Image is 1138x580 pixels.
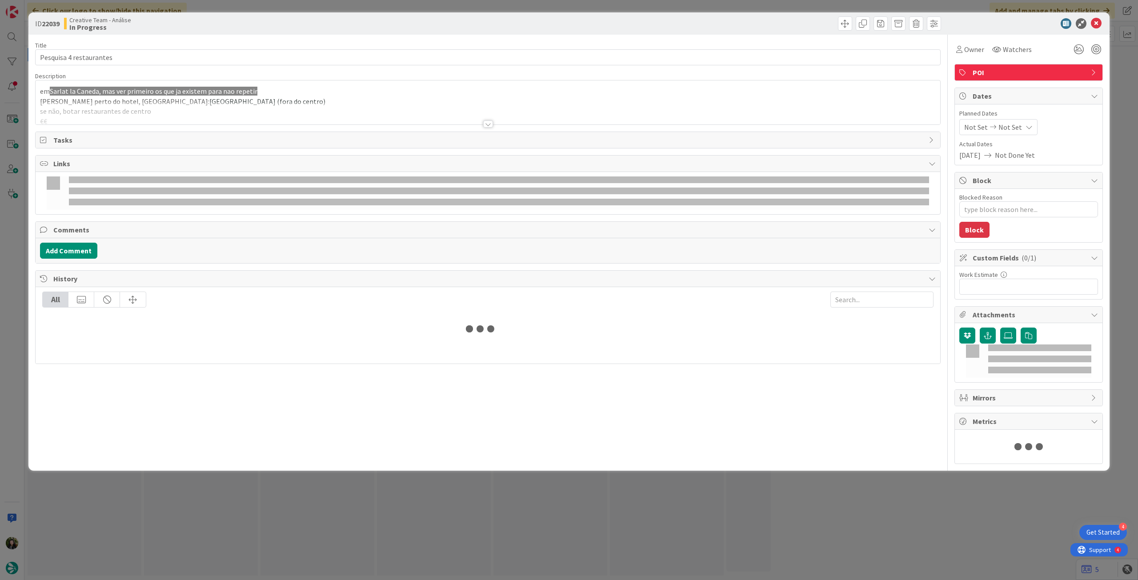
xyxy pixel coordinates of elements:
[1079,525,1127,540] div: Open Get Started checklist, remaining modules: 4
[973,67,1086,78] span: POI
[973,91,1086,101] span: Dates
[959,222,990,238] button: Block
[42,19,60,28] b: 22039
[35,18,60,29] span: ID
[1119,523,1127,531] div: 4
[959,193,1002,201] label: Blocked Reason
[69,24,131,31] b: In Progress
[973,252,1086,263] span: Custom Fields
[973,309,1086,320] span: Attachments
[40,86,936,96] p: em
[35,41,47,49] label: Title
[19,1,40,12] span: Support
[830,292,934,308] input: Search...
[973,416,1086,427] span: Metrics
[40,243,97,259] button: Add Comment
[209,97,325,106] span: [GEOGRAPHIC_DATA] (fora do centro)
[35,72,66,80] span: Description
[959,271,998,279] label: Work Estimate
[964,44,984,55] span: Owner
[959,150,981,160] span: [DATE]
[1022,253,1036,262] span: ( 0/1 )
[959,109,1098,118] span: Planned Dates
[964,122,988,132] span: Not Set
[1086,528,1120,537] div: Get Started
[53,135,924,145] span: Tasks
[35,49,941,65] input: type card name here...
[998,122,1022,132] span: Not Set
[43,292,68,307] div: All
[46,4,48,11] div: 4
[995,150,1035,160] span: Not Done Yet
[50,87,257,96] span: Sarlat la Caneda, mas ver primeiro os que ja existem para nao repetir
[40,96,936,107] p: [PERSON_NAME] perto do hotel, [GEOGRAPHIC_DATA]:
[973,175,1086,186] span: Block
[53,273,924,284] span: History
[53,224,924,235] span: Comments
[959,140,1098,149] span: Actual Dates
[973,392,1086,403] span: Mirrors
[1003,44,1032,55] span: Watchers
[69,16,131,24] span: Creative Team - Análise
[53,158,924,169] span: Links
